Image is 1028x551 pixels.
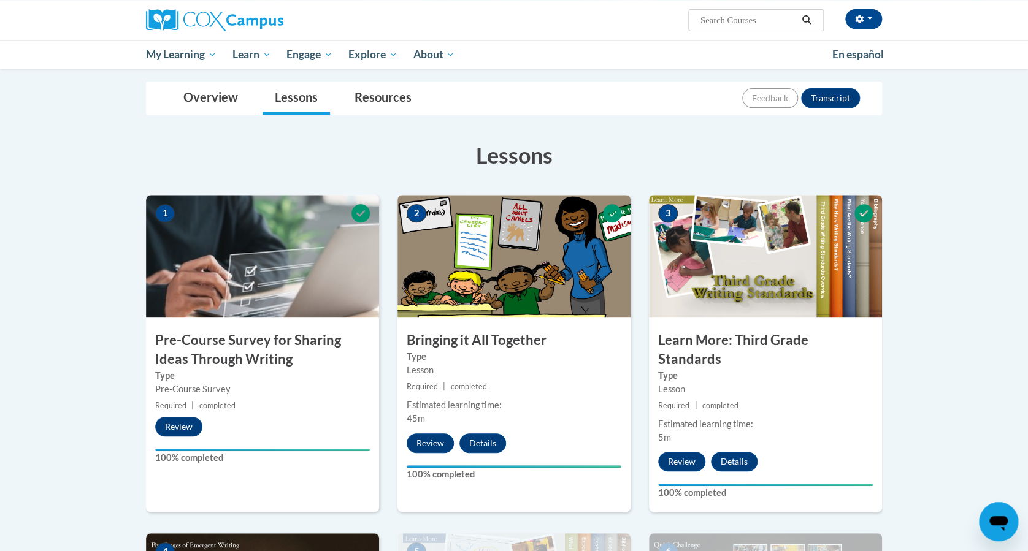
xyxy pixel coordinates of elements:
[263,82,330,115] a: Lessons
[155,369,370,382] label: Type
[845,9,882,29] button: Account Settings
[658,401,689,410] span: Required
[342,82,424,115] a: Resources
[340,40,405,69] a: Explore
[407,465,621,468] div: Your progress
[702,401,738,410] span: completed
[658,417,873,431] div: Estimated learning time:
[443,382,445,391] span: |
[413,47,455,62] span: About
[397,195,631,317] img: Course Image
[155,417,202,436] button: Review
[146,195,379,317] img: Course Image
[407,413,425,424] span: 45m
[658,452,705,471] button: Review
[286,47,332,62] span: Engage
[224,40,279,69] a: Learn
[146,140,882,170] h3: Lessons
[658,486,873,500] label: 100% completed
[146,47,217,62] span: My Learning
[155,449,370,451] div: Your progress
[407,433,454,453] button: Review
[649,331,882,369] h3: Learn More: Third Grade Standards
[146,9,283,31] img: Cox Campus
[155,204,175,222] span: 1
[801,88,860,108] button: Transcript
[658,432,671,443] span: 5m
[191,401,194,410] span: |
[348,47,397,62] span: Explore
[397,331,631,350] h3: Bringing it All Together
[450,382,486,391] span: completed
[405,40,463,69] a: About
[407,350,621,363] label: Type
[694,401,697,410] span: |
[797,13,816,28] button: Search
[658,369,873,382] label: Type
[658,484,873,486] div: Your progress
[278,40,340,69] a: Engage
[649,195,882,317] img: Course Image
[407,398,621,412] div: Estimated learning time:
[138,40,224,69] a: My Learning
[128,40,900,69] div: Main menu
[232,47,271,62] span: Learn
[407,468,621,481] label: 100% completed
[832,48,883,61] span: En español
[407,204,426,222] span: 2
[155,401,186,410] span: Required
[146,9,379,31] a: Cox Campus
[711,452,758,471] button: Details
[199,401,235,410] span: completed
[658,382,873,396] div: Lesson
[699,13,797,28] input: Search Courses
[407,382,438,391] span: Required
[155,382,370,396] div: Pre-Course Survey
[824,42,891,67] a: En español
[407,363,621,377] div: Lesson
[742,88,798,108] button: Feedback
[459,433,506,453] button: Details
[146,331,379,369] h3: Pre-Course Survey for Sharing Ideas Through Writing
[171,82,250,115] a: Overview
[658,204,678,222] span: 3
[979,502,1018,541] iframe: Button to launch messaging window
[155,451,370,465] label: 100% completed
